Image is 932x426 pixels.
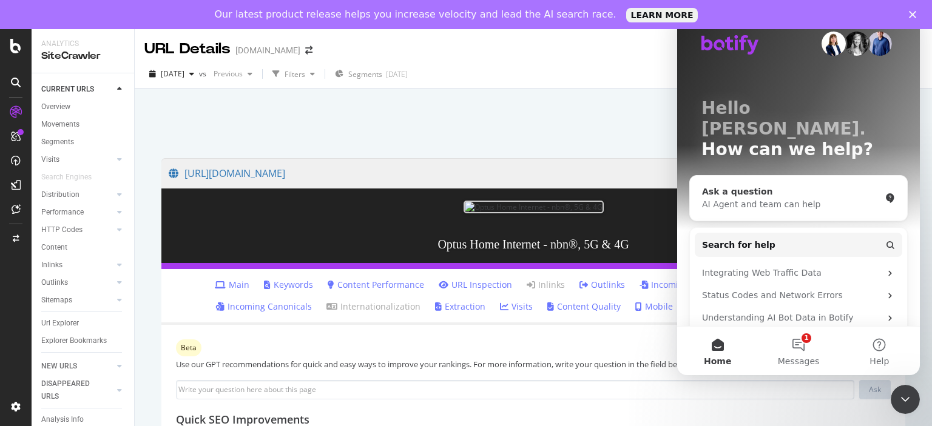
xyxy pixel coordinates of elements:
[176,359,891,370] div: Use our GPT recommendations for quick and easy ways to improve your rankings. For more informatio...
[579,279,625,291] a: Outlinks
[235,44,300,56] div: [DOMAIN_NAME]
[41,224,113,236] a: HTTP Codes
[41,334,107,347] div: Explorer Bookmarks
[41,101,70,113] div: Overview
[268,64,320,84] button: Filters
[464,201,604,213] img: Optus Home Internet - nbn®, 5G & 4G
[41,188,79,201] div: Distribution
[41,136,126,148] a: Segments
[41,378,113,403] a: DISAPPEARED URLS
[41,317,79,330] div: Url Explorer
[41,276,68,289] div: Outlinks
[527,279,565,291] a: Inlinks
[181,344,197,351] span: Beta
[41,241,126,254] a: Content
[209,64,257,84] button: Previous
[41,360,77,373] div: NEW URLS
[677,12,920,375] iframe: Intercom live chat
[41,413,126,426] a: Analysis Info
[285,69,305,79] div: Filters
[199,68,209,79] span: vs
[176,414,891,426] h2: Quick SEO Improvements
[41,259,62,271] div: Inlinks
[216,301,312,313] a: Incoming Canonicals
[41,294,72,307] div: Sitemaps
[869,384,881,394] div: Ask
[144,39,231,59] div: URL Details
[41,378,103,403] div: DISAPPEARED URLS
[161,68,184,79] span: 2025 Aug. 8th
[41,153,113,166] a: Visits
[41,153,59,166] div: Visits
[41,118,126,131] a: Movements
[328,279,424,291] a: Content Performance
[41,241,67,254] div: Content
[41,294,113,307] a: Sitemaps
[891,385,920,414] iframe: Intercom live chat
[330,64,413,84] button: Segments[DATE]
[169,158,806,188] a: [URL][DOMAIN_NAME]
[41,259,113,271] a: Inlinks
[859,380,891,399] button: Ask
[41,334,126,347] a: Explorer Bookmarks
[326,301,420,313] a: Internationalization
[41,49,124,63] div: SiteCrawler
[41,39,124,49] div: Analytics
[439,279,512,291] a: URL Inspection
[161,225,905,263] h3: Optus Home Internet - nbn®, 5G & 4G
[500,301,533,313] a: Visits
[41,188,113,201] a: Distribution
[547,301,621,313] a: Content Quality
[41,118,79,131] div: Movements
[348,69,382,79] span: Segments
[41,206,84,219] div: Performance
[176,339,201,356] div: warning label
[209,68,243,79] span: Previous
[41,360,113,373] a: NEW URLS
[41,83,94,96] div: CURRENT URLS
[41,276,113,289] a: Outlinks
[640,279,742,291] a: Incoming Redirections
[635,301,673,313] a: Mobile
[144,64,199,84] button: [DATE]
[41,206,113,219] a: Performance
[215,8,616,21] div: Our latest product release helps you increase velocity and lead the AI search race.
[41,101,126,113] a: Overview
[435,301,485,313] a: Extraction
[41,317,126,330] a: Url Explorer
[41,136,74,148] div: Segments
[305,46,312,55] div: arrow-right-arrow-left
[386,69,408,79] div: [DATE]
[41,413,84,426] div: Analysis Info
[264,279,313,291] a: Keywords
[626,8,698,22] a: LEARN MORE
[41,171,104,184] a: Search Engines
[41,83,113,96] a: CURRENT URLS
[41,171,92,184] div: Search Engines
[41,224,83,236] div: HTTP Codes
[909,11,921,18] div: Close
[176,380,854,399] input: Write your question here about this page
